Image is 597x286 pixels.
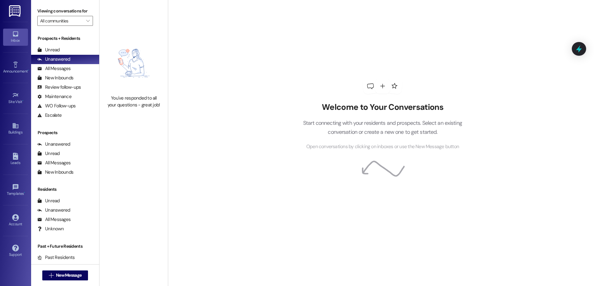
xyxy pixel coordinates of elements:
i:  [49,273,53,278]
div: Prospects + Residents [31,35,99,42]
div: Unanswered [37,141,70,148]
div: Maintenance [37,93,72,100]
div: WO Follow-ups [37,103,76,109]
div: You've responded to all your questions - great job! [106,95,161,108]
div: Past + Future Residents [31,243,99,250]
div: Unanswered [37,56,70,63]
div: New Inbounds [37,75,73,81]
span: New Message [56,272,81,279]
div: All Messages [37,216,71,223]
span: Open conversations by clicking on inboxes or use the New Message button [306,143,459,151]
div: Unread [37,198,60,204]
div: All Messages [37,65,71,72]
label: Viewing conversations for [37,6,93,16]
p: Start connecting with your residents and prospects. Select an existing conversation or create a n... [294,119,471,136]
div: All Messages [37,160,71,166]
span: • [24,190,25,195]
a: Site Visit • [3,90,28,107]
a: Templates • [3,182,28,199]
i:  [86,18,90,23]
span: • [28,68,29,73]
a: Support [3,243,28,260]
div: Unread [37,47,60,53]
div: Unknown [37,226,64,232]
span: • [22,99,23,103]
a: Inbox [3,29,28,45]
button: New Message [42,270,88,280]
a: Leads [3,151,28,168]
img: ResiDesk Logo [9,5,22,17]
div: Unread [37,150,60,157]
img: empty-state [106,35,161,92]
input: All communities [40,16,83,26]
a: Buildings [3,120,28,137]
div: Escalate [37,112,62,119]
div: Residents [31,186,99,193]
div: Unanswered [37,207,70,213]
a: Account [3,212,28,229]
h2: Welcome to Your Conversations [294,102,471,112]
div: New Inbounds [37,169,73,176]
div: Past Residents [37,254,75,261]
div: Prospects [31,129,99,136]
div: Review follow-ups [37,84,81,91]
